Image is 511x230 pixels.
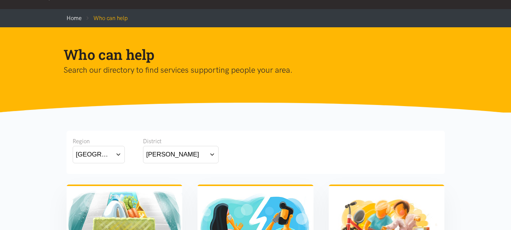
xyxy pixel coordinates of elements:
button: [PERSON_NAME] [143,146,219,163]
div: Region [73,137,125,146]
div: District [143,137,219,146]
p: Search our directory to find services supporting people your area. [64,64,436,77]
div: [GEOGRAPHIC_DATA] [76,149,112,160]
div: [PERSON_NAME] [146,149,199,160]
h1: Who can help [64,45,436,64]
button: [GEOGRAPHIC_DATA] [73,146,125,163]
li: Who can help [82,14,128,23]
a: Home [67,15,82,22]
